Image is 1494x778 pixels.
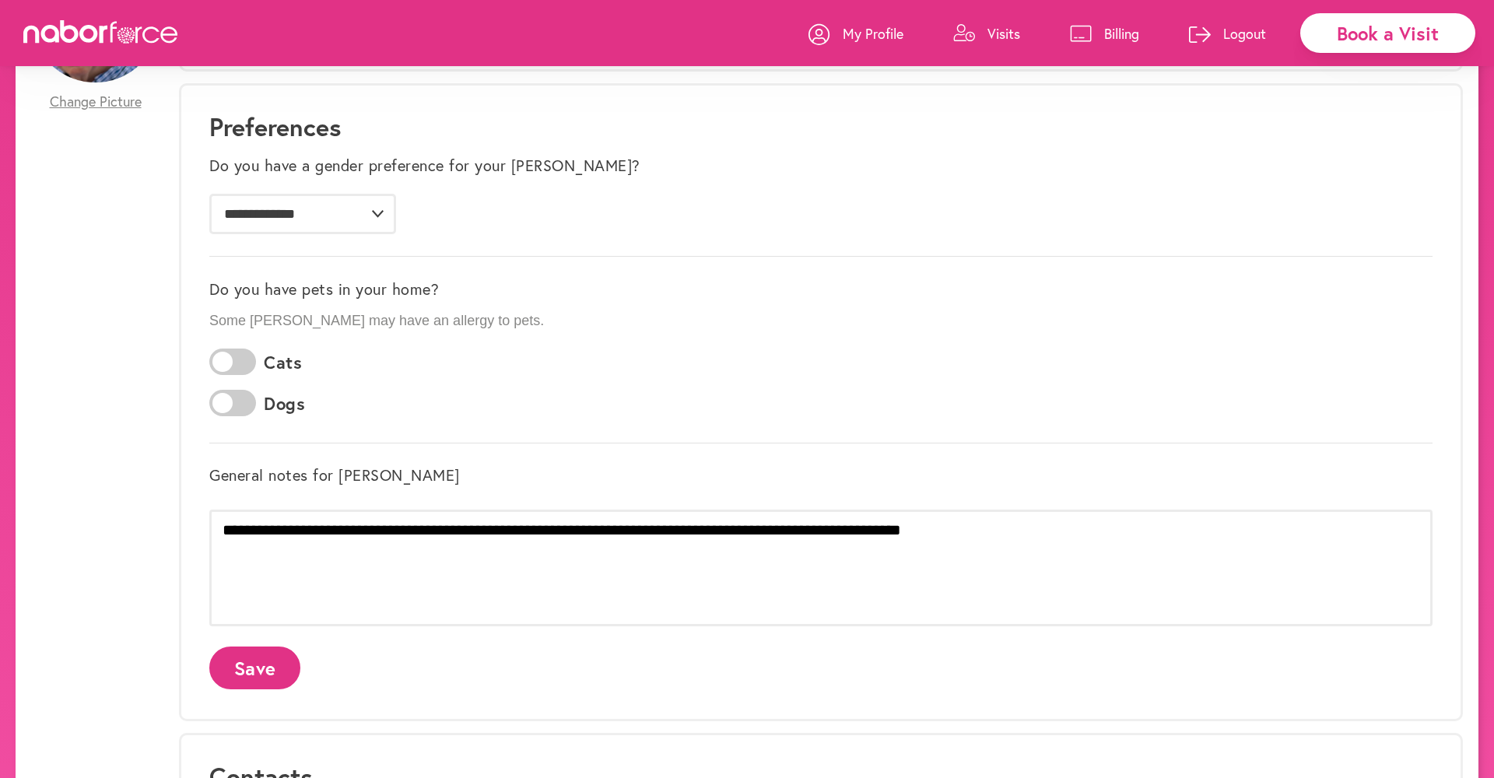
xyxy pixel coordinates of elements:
[50,93,142,110] span: Change Picture
[808,10,903,57] a: My Profile
[264,394,305,414] label: Dogs
[953,10,1020,57] a: Visits
[987,24,1020,43] p: Visits
[1189,10,1266,57] a: Logout
[1300,13,1475,53] div: Book a Visit
[843,24,903,43] p: My Profile
[209,466,460,485] label: General notes for [PERSON_NAME]
[1070,10,1139,57] a: Billing
[209,112,1433,142] h1: Preferences
[209,647,300,689] button: Save
[264,352,302,373] label: Cats
[1223,24,1266,43] p: Logout
[1104,24,1139,43] p: Billing
[209,280,439,299] label: Do you have pets in your home?
[209,156,640,175] label: Do you have a gender preference for your [PERSON_NAME]?
[209,313,1433,330] p: Some [PERSON_NAME] may have an allergy to pets.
